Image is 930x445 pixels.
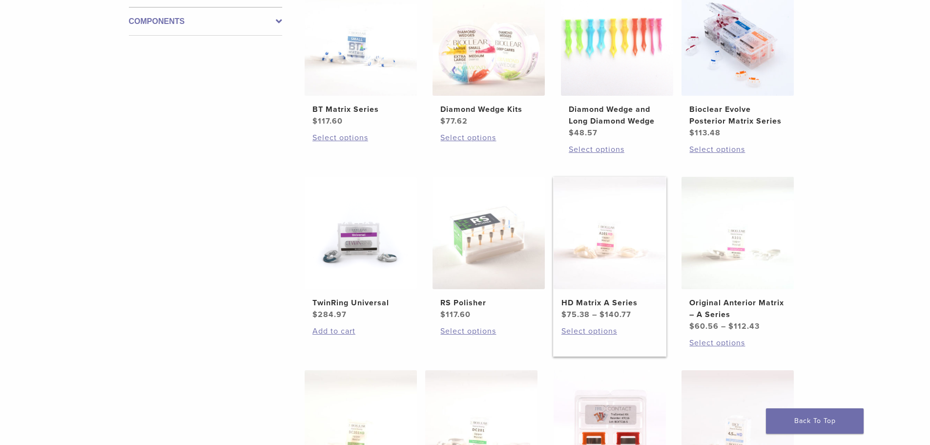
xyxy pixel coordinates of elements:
[592,310,597,319] span: –
[721,321,726,331] span: –
[689,321,719,331] bdi: 60.56
[554,177,666,289] img: HD Matrix A Series
[432,177,546,320] a: RS PolisherRS Polisher $117.60
[599,310,631,319] bdi: 140.77
[440,297,537,309] h2: RS Polisher
[440,104,537,115] h2: Diamond Wedge Kits
[682,177,794,289] img: Original Anterior Matrix - A Series
[561,310,567,319] span: $
[689,104,786,127] h2: Bioclear Evolve Posterior Matrix Series
[312,325,409,337] a: Add to cart: “TwinRing Universal”
[561,325,658,337] a: Select options for “HD Matrix A Series”
[689,297,786,320] h2: Original Anterior Matrix – A Series
[312,310,347,319] bdi: 284.97
[440,132,537,144] a: Select options for “Diamond Wedge Kits”
[689,144,786,155] a: Select options for “Bioclear Evolve Posterior Matrix Series”
[433,177,545,289] img: RS Polisher
[681,177,795,332] a: Original Anterior Matrix - A SeriesOriginal Anterior Matrix – A Series
[312,104,409,115] h2: BT Matrix Series
[569,128,574,138] span: $
[440,116,468,126] bdi: 77.62
[561,310,590,319] bdi: 75.38
[728,321,760,331] bdi: 112.43
[129,16,282,27] label: Components
[312,310,318,319] span: $
[561,297,658,309] h2: HD Matrix A Series
[689,321,695,331] span: $
[689,128,695,138] span: $
[599,310,605,319] span: $
[766,408,864,434] a: Back To Top
[689,128,721,138] bdi: 113.48
[440,310,471,319] bdi: 117.60
[440,325,537,337] a: Select options for “RS Polisher”
[569,144,665,155] a: Select options for “Diamond Wedge and Long Diamond Wedge”
[440,310,446,319] span: $
[312,116,318,126] span: $
[312,297,409,309] h2: TwinRing Universal
[553,177,667,320] a: HD Matrix A SeriesHD Matrix A Series
[440,116,446,126] span: $
[689,337,786,349] a: Select options for “Original Anterior Matrix - A Series”
[305,177,417,289] img: TwinRing Universal
[569,104,665,127] h2: Diamond Wedge and Long Diamond Wedge
[312,132,409,144] a: Select options for “BT Matrix Series”
[304,177,418,320] a: TwinRing UniversalTwinRing Universal $284.97
[569,128,598,138] bdi: 48.57
[312,116,343,126] bdi: 117.60
[728,321,734,331] span: $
